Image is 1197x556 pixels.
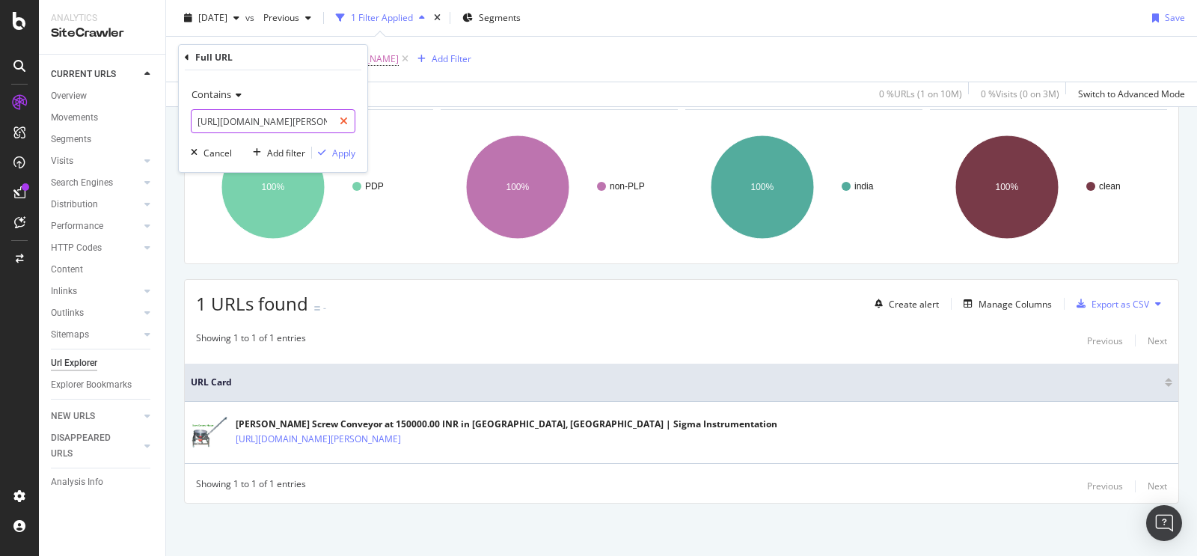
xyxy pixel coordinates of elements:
[51,262,83,278] div: Content
[854,181,874,192] text: india
[479,11,521,24] span: Segments
[879,88,962,100] div: 0 % URLs ( 1 on 10M )
[51,132,91,147] div: Segments
[51,175,113,191] div: Search Engines
[51,219,103,234] div: Performance
[51,67,140,82] a: CURRENT URLS
[51,327,140,343] a: Sitemaps
[51,409,140,424] a: NEW URLS
[1165,11,1185,24] div: Save
[51,88,155,104] a: Overview
[431,10,444,25] div: times
[751,182,774,192] text: 100%
[51,67,116,82] div: CURRENT URLS
[51,474,155,490] a: Analysis Info
[198,11,227,24] span: 2025 Aug. 10th
[51,132,155,147] a: Segments
[196,291,308,316] span: 1 URLs found
[1148,332,1167,349] button: Next
[51,305,140,321] a: Outlinks
[51,262,155,278] a: Content
[196,122,430,252] svg: A chart.
[51,25,153,42] div: SiteCrawler
[51,430,140,462] a: DISAPPEARED URLS
[185,145,232,160] button: Cancel
[1087,332,1123,349] button: Previous
[441,122,675,252] svg: A chart.
[51,219,140,234] a: Performance
[257,6,317,30] button: Previous
[958,295,1052,313] button: Manage Columns
[51,409,95,424] div: NEW URLS
[889,298,939,311] div: Create alert
[314,306,320,311] img: Equal
[51,377,132,393] div: Explorer Bookmarks
[191,376,1161,389] span: URL Card
[1146,505,1182,541] div: Open Intercom Messenger
[196,332,306,349] div: Showing 1 to 1 of 1 entries
[51,175,140,191] a: Search Engines
[1087,477,1123,495] button: Previous
[51,327,89,343] div: Sitemaps
[262,182,285,192] text: 100%
[51,284,140,299] a: Inlinks
[191,417,228,447] img: main image
[930,122,1164,252] svg: A chart.
[1146,6,1185,30] button: Save
[51,197,98,213] div: Distribution
[51,240,102,256] div: HTTP Codes
[312,145,355,160] button: Apply
[51,474,103,490] div: Analysis Info
[178,6,245,30] button: [DATE]
[203,147,232,159] div: Cancel
[432,52,471,65] div: Add Filter
[610,181,645,192] text: non-PLP
[51,88,87,104] div: Overview
[996,182,1019,192] text: 100%
[330,6,431,30] button: 1 Filter Applied
[51,110,155,126] a: Movements
[685,122,919,252] svg: A chart.
[51,153,73,169] div: Visits
[1087,480,1123,492] div: Previous
[1148,480,1167,492] div: Next
[51,110,98,126] div: Movements
[1148,477,1167,495] button: Next
[365,181,384,192] text: PDP
[456,6,527,30] button: Segments
[869,292,939,316] button: Create alert
[332,147,355,159] div: Apply
[51,355,155,371] a: Url Explorer
[506,182,530,192] text: 100%
[51,12,153,25] div: Analytics
[51,430,126,462] div: DISAPPEARED URLS
[245,11,257,24] span: vs
[51,197,140,213] a: Distribution
[1099,181,1121,192] text: clean
[257,11,299,24] span: Previous
[323,302,326,314] div: -
[51,355,97,371] div: Url Explorer
[267,147,305,159] div: Add filter
[192,88,231,101] span: Contains
[1148,334,1167,347] div: Next
[411,50,471,68] button: Add Filter
[236,432,401,447] a: [URL][DOMAIN_NAME][PERSON_NAME]
[1087,334,1123,347] div: Previous
[51,305,84,321] div: Outlinks
[51,284,77,299] div: Inlinks
[51,153,140,169] a: Visits
[1078,88,1185,100] div: Switch to Advanced Mode
[195,51,233,64] div: Full URL
[979,298,1052,311] div: Manage Columns
[981,88,1059,100] div: 0 % Visits ( 0 on 3M )
[236,418,777,431] div: [PERSON_NAME] Screw Conveyor at 150000.00 INR in [GEOGRAPHIC_DATA], [GEOGRAPHIC_DATA] | Sigma Ins...
[1072,82,1185,106] button: Switch to Advanced Mode
[51,240,140,256] a: HTTP Codes
[51,377,155,393] a: Explorer Bookmarks
[196,477,306,495] div: Showing 1 to 1 of 1 entries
